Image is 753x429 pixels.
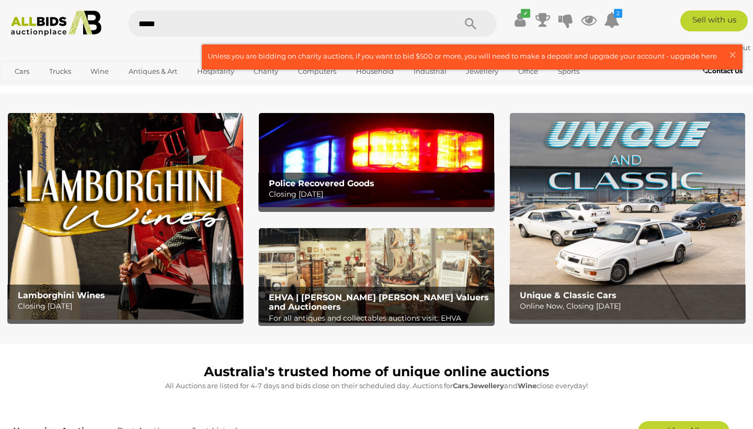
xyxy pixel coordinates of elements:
a: Charity [247,63,285,80]
img: Police Recovered Goods [259,113,494,207]
a: Jewellery [459,63,505,80]
img: Lamborghini Wines [8,113,243,319]
img: Unique & Classic Cars [510,113,745,319]
img: EHVA | Evans Hastings Valuers and Auctioneers [259,228,494,322]
span: | [716,43,718,52]
span: × [728,44,737,65]
a: Antiques & Art [122,63,184,80]
a: Contact Us [703,65,745,77]
i: 2 [614,9,622,18]
a: Police Recovered Goods Police Recovered Goods Closing [DATE] [259,113,494,207]
p: All Auctions are listed for 4-7 days and bids close on their scheduled day. Auctions for , and cl... [13,380,740,392]
button: Search [444,10,497,37]
a: Unique & Classic Cars Unique & Classic Cars Online Now, Closing [DATE] [510,113,745,319]
img: Allbids.com.au [6,10,107,36]
p: Closing [DATE] [269,188,489,201]
a: ✔ [512,10,528,29]
a: Industrial [407,63,453,80]
b: EHVA | [PERSON_NAME] [PERSON_NAME] Valuers and Auctioneers [269,292,489,312]
a: Trucks [42,63,78,80]
a: Lamborghini Wines Lamborghini Wines Closing [DATE] [8,113,243,319]
a: Computers [291,63,343,80]
a: Hospitality [190,63,241,80]
b: Unique & Classic Cars [520,290,617,300]
b: Contact Us [703,67,743,75]
i: ✔ [521,9,530,18]
a: [GEOGRAPHIC_DATA] [8,80,96,97]
a: Household [349,63,401,80]
a: jplopes [683,43,716,52]
strong: Cars [453,381,469,390]
p: Closing [DATE] [18,300,238,313]
a: Office [511,63,545,80]
strong: jplopes [683,43,715,52]
p: Online Now, Closing [DATE] [520,300,740,313]
strong: Jewellery [470,381,504,390]
a: EHVA | Evans Hastings Valuers and Auctioneers EHVA | [PERSON_NAME] [PERSON_NAME] Valuers and Auct... [259,228,494,322]
p: For all antiques and collectables auctions visit: EHVA [269,312,489,325]
a: Cars [8,63,36,80]
a: Wine [84,63,116,80]
a: 2 [604,10,620,29]
b: Lamborghini Wines [18,290,105,300]
h1: Australia's trusted home of unique online auctions [13,365,740,379]
b: Police Recovered Goods [269,178,374,188]
a: Sports [551,63,586,80]
strong: Wine [518,381,537,390]
a: Sign Out [720,43,750,52]
a: Sell with us [680,10,748,31]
